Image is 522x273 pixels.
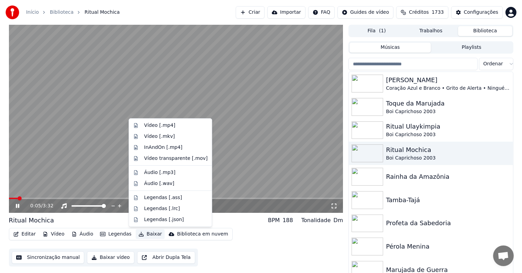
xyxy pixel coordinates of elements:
div: Bate-papo aberto [493,245,514,266]
span: Créditos [409,9,429,16]
span: Ordenar [484,61,503,67]
div: Legendas [.json] [144,216,184,223]
div: Toque da Marujada [386,99,510,108]
img: youka [5,6,19,19]
button: Baixar vídeo [87,251,134,264]
span: 1733 [432,9,444,16]
button: Músicas [349,43,431,53]
button: Fila [349,26,404,36]
button: Criar [236,6,265,19]
button: Vídeo [40,229,67,239]
button: Baixar [136,229,165,239]
span: 0:05 [30,203,41,209]
div: Legendas [.ass] [144,194,182,201]
div: Ritual Mochica [386,145,510,155]
div: Boi Caprichoso 2003 [386,131,510,138]
div: / [30,203,47,209]
button: Abrir Dupla Tela [137,251,195,264]
a: Biblioteca [50,9,74,16]
div: Vídeo [.mp4] [144,122,175,129]
div: Tonalidade [301,216,331,225]
div: Ritual Mochica [9,216,54,225]
button: Legendas [97,229,134,239]
div: BPM [268,216,280,225]
button: Configurações [451,6,503,19]
nav: breadcrumb [26,9,120,16]
div: Áudio [.wav] [144,180,174,187]
span: 3:32 [43,203,53,209]
div: InAndOn [.mp4] [144,144,182,151]
div: Vídeo [.mkv] [144,133,175,140]
div: Boi Caprichoso 2003 [386,155,510,162]
div: Ritual Ulaykimpia [386,122,510,131]
div: 188 [282,216,293,225]
span: ( 1 ) [379,28,386,34]
div: Profeta da Sabedoria [386,218,510,228]
div: Boi Caprichoso 2003 [386,108,510,115]
button: Trabalhos [404,26,458,36]
button: Guides de vídeo [337,6,393,19]
div: Vídeo transparente [.mov] [144,155,208,162]
div: Dm [333,216,343,225]
div: Tamba-Tajá [386,195,510,205]
button: Áudio [69,229,96,239]
button: Importar [267,6,306,19]
div: Configurações [464,9,498,16]
button: Créditos1733 [396,6,448,19]
button: Sincronização manual [12,251,85,264]
button: Editar [11,229,38,239]
div: Áudio [.mp3] [144,169,175,176]
div: Rainha da Amazônia [386,172,510,182]
button: FAQ [308,6,335,19]
div: Coração Azul e Branco • Grito de Alerta • Ninguém Gosta Mais Desse Boi do Que Eu [386,85,510,92]
span: Ritual Mochica [85,9,120,16]
button: Playlists [431,43,512,53]
div: Pérola Menina [386,242,510,251]
button: Biblioteca [458,26,512,36]
a: Início [26,9,39,16]
div: [PERSON_NAME] [386,75,510,85]
div: Biblioteca em nuvem [177,231,228,238]
div: Legendas [.lrc] [144,205,180,212]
